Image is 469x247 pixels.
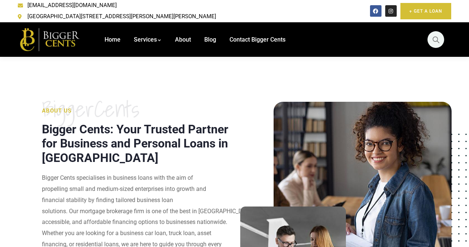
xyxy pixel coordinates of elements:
[105,36,120,43] span: Home
[26,11,216,22] span: [GEOGRAPHIC_DATA][STREET_ADDRESS][PERSON_NAME][PERSON_NAME]
[409,7,442,15] span: + Get A Loan
[42,122,228,165] span: Bigger Cents: Your Trusted Partner for Business and Personal Loans in [GEOGRAPHIC_DATA]
[204,22,216,57] a: Blog
[229,36,285,43] span: Contact Bigger Cents
[18,26,83,52] img: Home
[42,98,229,120] span: BiggerCents
[229,22,285,57] a: Contact Bigger Cents
[400,3,451,19] a: + Get A Loan
[134,22,162,57] a: Services
[175,22,191,57] a: About
[42,107,72,114] span: About us
[204,36,216,43] span: Blog
[134,36,157,43] span: Services
[105,22,120,57] a: Home
[175,36,191,43] span: About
